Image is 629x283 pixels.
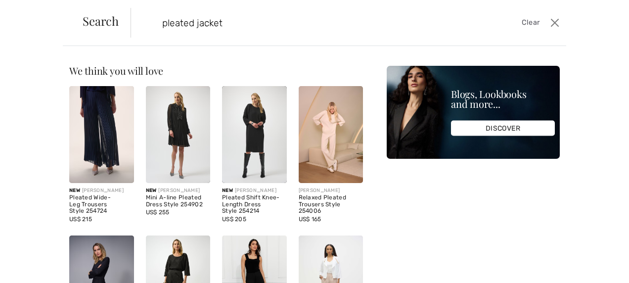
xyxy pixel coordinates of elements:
[522,17,540,28] span: Clear
[146,86,211,183] img: Mini A-line Pleated Dress Style 254902. Black
[69,187,134,194] div: [PERSON_NAME]
[387,66,560,159] img: Blogs, Lookbooks and more...
[451,89,555,109] div: Blogs, Lookbooks and more...
[69,216,92,223] span: US$ 215
[222,187,287,194] div: [PERSON_NAME]
[299,86,363,183] img: Relaxed Pleated Trousers Style 254006. Black
[22,7,42,16] span: Chat
[69,188,80,193] span: New
[146,188,157,193] span: New
[222,188,233,193] span: New
[69,64,163,77] span: We think you will love
[299,194,363,215] div: Relaxed Pleated Trousers Style 254006
[222,86,287,183] img: Pleated Shift Knee-Length Dress Style 254214. Black
[69,194,134,215] div: Pleated Wide-Leg Trousers Style 254724
[69,86,134,183] img: Pleated Wide-Leg Trousers Style 254724. Midnight Blue
[222,216,246,223] span: US$ 205
[155,8,449,38] input: TYPE TO SEARCH
[299,187,363,194] div: [PERSON_NAME]
[146,209,170,216] span: US$ 255
[299,216,321,223] span: US$ 165
[547,15,562,31] button: Close
[222,194,287,215] div: Pleated Shift Knee-Length Dress Style 254214
[146,194,211,208] div: Mini A-line Pleated Dress Style 254902
[83,15,119,27] span: Search
[451,121,555,136] div: DISCOVER
[146,187,211,194] div: [PERSON_NAME]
